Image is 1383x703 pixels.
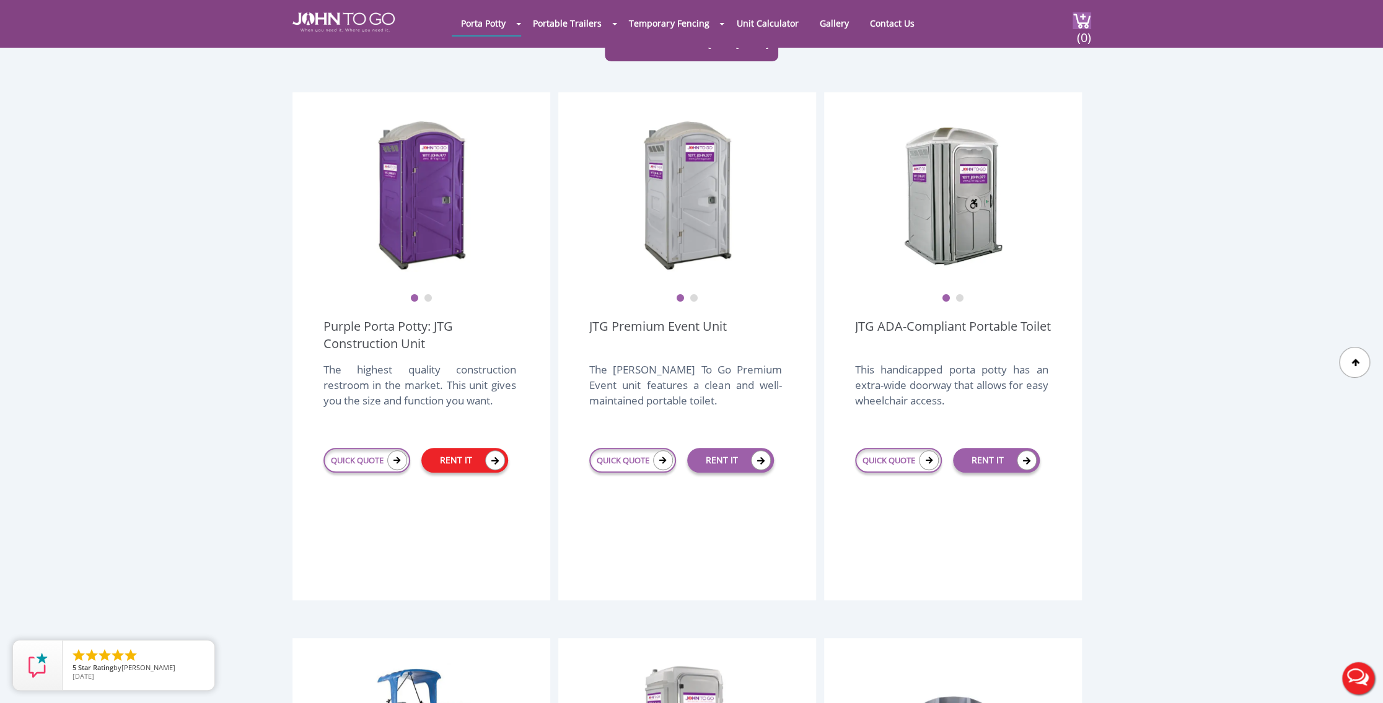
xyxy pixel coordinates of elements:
img: JOHN to go [292,12,395,32]
button: 1 of 2 [676,294,685,303]
img: ADA Handicapped Accessible Unit [903,117,1003,272]
a: Temporary Fencing [620,11,718,35]
button: 1 of 2 [942,294,951,303]
a: QUICK QUOTE [855,448,942,473]
li:  [97,648,112,663]
li:  [71,648,86,663]
button: 2 of 2 [955,294,964,303]
button: 2 of 2 [424,294,432,303]
button: 2 of 2 [690,294,698,303]
span: [DATE] [72,671,94,681]
img: Review Rating [25,653,50,678]
div: The [PERSON_NAME] To Go Premium Event unit features a clean and well-maintained portable toilet. [589,362,782,421]
li:  [110,648,125,663]
span: (0) [1076,19,1091,46]
a: Contact Us [860,11,923,35]
span: [PERSON_NAME] [121,663,175,672]
span: 5 [72,663,76,672]
a: Portable Trailers [524,11,611,35]
a: QUICK QUOTE [589,448,676,473]
button: 1 of 2 [410,294,419,303]
a: Porta Potty [452,11,515,35]
a: Gallery [810,11,858,35]
img: cart a [1073,12,1091,29]
a: RENT IT [687,448,774,473]
div: This handicapped porta potty has an extra-wide doorway that allows for easy wheelchair access. [855,362,1048,421]
a: JTG Premium Event Unit [589,318,727,352]
span: by [72,664,204,673]
div: The highest quality construction restroom in the market. This unit gives you the size and functio... [323,362,516,421]
a: JTG ADA-Compliant Portable Toilet [855,318,1051,352]
li:  [84,648,99,663]
a: Purple Porta Potty: JTG Construction Unit [323,318,519,352]
a: RENT IT [953,448,1040,473]
button: Live Chat [1333,653,1383,703]
a: QUICK QUOTE [323,448,410,473]
li:  [123,648,138,663]
a: RENT IT [421,448,508,473]
a: Unit Calculator [727,11,807,35]
span: Star Rating [78,663,113,672]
